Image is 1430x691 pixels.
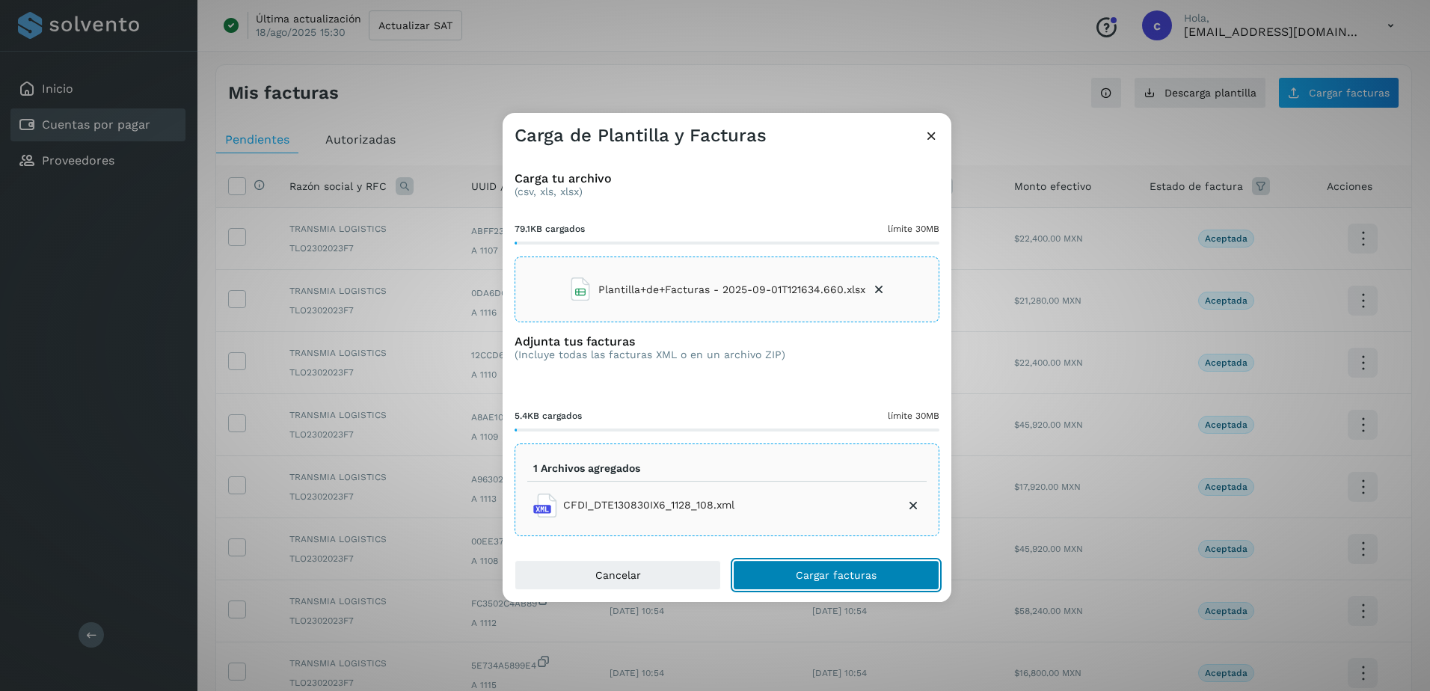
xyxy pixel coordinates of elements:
span: Cargar facturas [796,570,877,580]
button: Cancelar [515,560,721,590]
span: Cancelar [595,570,641,580]
h3: Adjunta tus facturas [515,334,785,348]
button: Cargar facturas [733,560,939,590]
span: 79.1KB cargados [515,222,585,236]
span: límite 30MB [888,409,939,423]
h3: Carga tu archivo [515,171,939,185]
h3: Carga de Plantilla y Facturas [515,125,767,147]
span: límite 30MB [888,222,939,236]
p: (csv, xls, xlsx) [515,185,939,198]
p: 1 Archivos agregados [533,462,640,475]
span: 5.4KB cargados [515,409,582,423]
p: (Incluye todas las facturas XML o en un archivo ZIP) [515,348,785,361]
span: CFDI_DTE130830IX6_1128_108.xml [563,497,734,513]
span: Plantilla+de+Facturas - 2025-09-01T121634.660.xlsx [598,282,865,298]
